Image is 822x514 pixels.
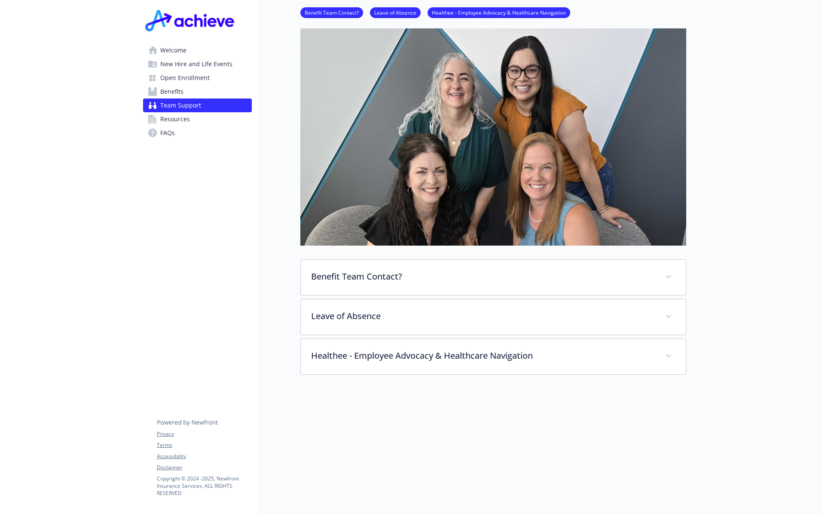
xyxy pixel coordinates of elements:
span: Open Enrollment [160,71,210,85]
a: Healthee - Employee Advocacy & Healthcare Navigation [428,8,570,16]
a: Privacy [157,430,251,438]
a: Benefits [143,85,252,98]
span: Team Support [160,98,201,112]
p: Leave of Absence [311,310,655,323]
p: Benefit Team Contact? [311,270,655,283]
img: team support page banner [300,28,686,245]
p: Copyright © 2024 - 2025 , Newfront Insurance Services, ALL RIGHTS RESERVED [157,475,251,497]
a: Resources [143,112,252,126]
a: Open Enrollment [143,71,252,85]
div: Leave of Absence [301,299,686,335]
a: Team Support [143,98,252,112]
a: Leave of Absence [370,8,421,16]
span: Resources [160,112,190,126]
a: FAQs [143,126,252,140]
span: Benefits [160,85,183,98]
span: Welcome [160,43,186,57]
p: Healthee - Employee Advocacy & Healthcare Navigation [311,349,655,362]
a: Welcome [143,43,252,57]
a: Accessibility [157,452,251,460]
a: New Hire and Life Events [143,57,252,71]
span: New Hire and Life Events [160,57,232,71]
a: Disclaimer [157,464,251,471]
div: Benefit Team Contact? [301,260,686,295]
a: Terms [157,441,251,449]
a: Benefit Team Contact? [300,8,363,16]
div: Healthee - Employee Advocacy & Healthcare Navigation [301,339,686,374]
span: FAQs [160,126,175,140]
